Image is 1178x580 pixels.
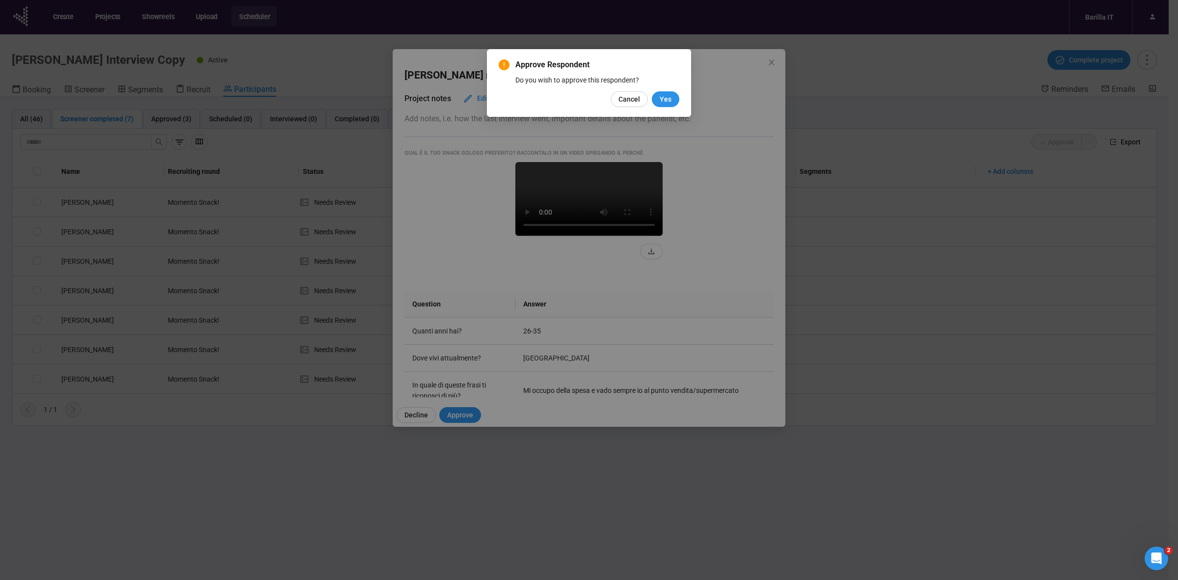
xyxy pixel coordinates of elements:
button: Cancel [611,91,648,107]
button: Yes [652,91,679,107]
span: Cancel [618,94,640,105]
span: 2 [1165,547,1173,554]
span: exclamation-circle [499,59,509,70]
div: Do you wish to approve this respondent? [515,75,679,85]
iframe: Intercom live chat [1145,547,1168,570]
span: Yes [660,94,671,105]
span: Approve Respondent [515,59,679,71]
